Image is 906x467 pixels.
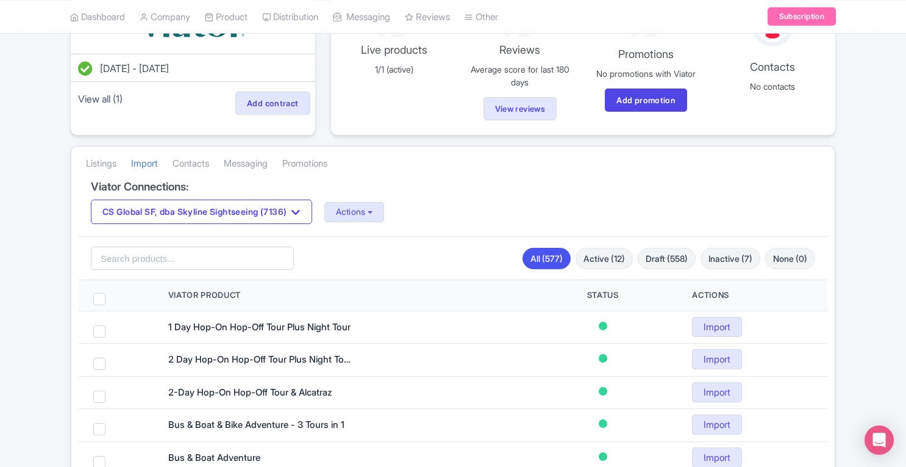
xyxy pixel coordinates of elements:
a: Listings [86,147,116,181]
a: Import [692,382,742,402]
button: CS Global SF, dba Skyline Sightseeing (7136) [91,200,312,224]
a: Import [692,349,742,369]
a: Import [692,317,742,337]
a: Import [692,415,742,435]
span: Active [599,419,607,428]
div: Bus & Boat Adventure [168,451,351,465]
p: Reviews [464,42,576,58]
input: Search products... [91,247,294,270]
th: Status [528,280,678,311]
p: Average score for last 180 days [464,63,576,89]
a: Active (12) [576,248,633,269]
div: Bus & Boat & Bike Adventure - 3 Tours in 1 [168,418,351,432]
th: Viator Product [154,280,528,311]
span: Active [599,322,607,330]
a: View reviews [483,97,557,120]
a: All (577) [523,248,571,269]
p: No promotions with Viator [590,67,702,80]
th: Actions [677,280,827,311]
a: Messaging [224,147,268,181]
a: Promotions [282,147,327,181]
div: 2-Day Hop-On Hop-Off Tour & Alcatraz [168,386,351,400]
a: Add promotion [605,89,687,112]
span: Active [599,354,607,363]
span: [DATE] - [DATE] [100,62,169,74]
p: No contacts [716,80,828,93]
p: 1/1 (active) [338,63,450,76]
a: Draft (558) [638,248,696,269]
p: Live products [338,42,450,58]
p: Promotions [590,46,702,62]
a: None (0) [765,248,815,269]
div: 2 Day Hop-On Hop-Off Tour Plus Night Tour [168,353,351,367]
a: View all (1) [76,90,125,107]
span: Active [599,387,607,396]
p: Contacts [716,59,828,75]
h4: Viator Connections: [91,181,815,193]
a: Inactive (7) [701,248,760,269]
a: Subscription [768,7,836,26]
a: Add contract [235,92,310,115]
button: Actions [324,202,385,222]
a: Contacts [173,147,209,181]
a: Import [131,147,158,181]
div: 1 Day Hop-On Hop-Off Tour Plus Night Tour [168,320,351,335]
span: Active [599,452,607,461]
div: Open Intercom Messenger [865,425,894,455]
